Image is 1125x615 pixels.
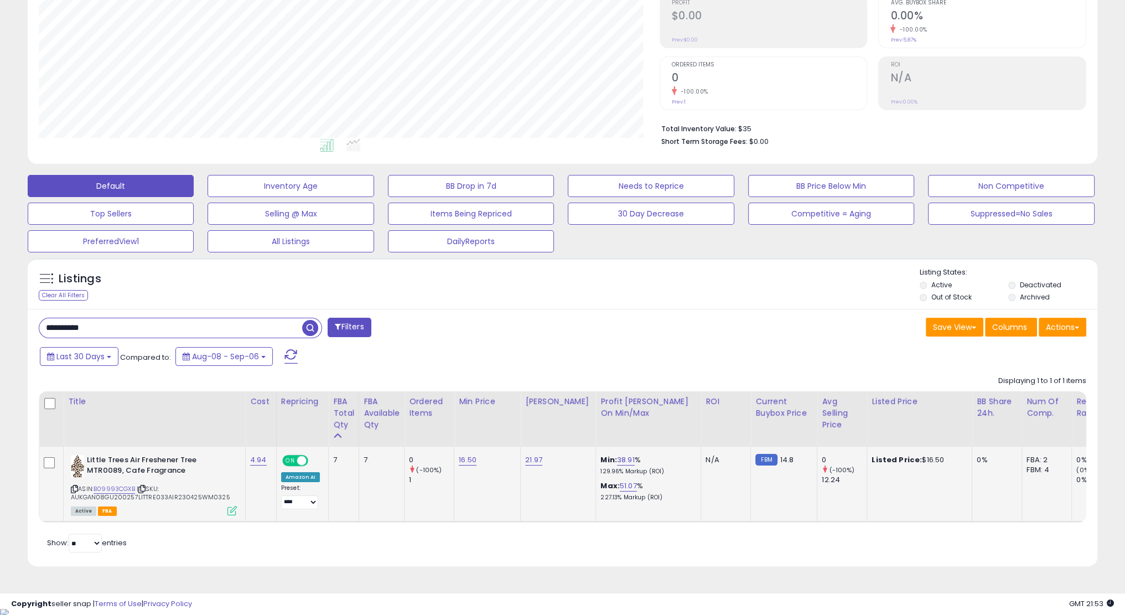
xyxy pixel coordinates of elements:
[890,62,1086,68] span: ROI
[388,203,554,225] button: Items Being Repriced
[600,480,620,491] b: Max:
[890,99,917,105] small: Prev: 0.00%
[120,352,171,363] span: Compared to:
[1076,396,1117,419] div: Return Rate
[281,472,320,482] div: Amazon AI
[175,347,273,366] button: Aug-08 - Sep-06
[749,136,769,147] span: $0.00
[706,455,742,465] div: N/A
[600,396,696,419] div: Profit [PERSON_NAME] on Min/Max
[677,87,708,96] small: -100.00%
[926,318,983,337] button: Save View
[661,121,1078,135] li: $35
[1027,465,1063,475] div: FBM: 4
[1069,598,1114,609] span: 2025-10-7 21:53 GMT
[281,484,320,509] div: Preset:
[459,454,476,466] a: 16.50
[28,175,194,197] button: Default
[998,376,1086,386] div: Displaying 1 to 1 of 1 items
[388,175,554,197] button: BB Drop in 7d
[328,318,371,337] button: Filters
[600,454,617,465] b: Min:
[11,598,51,609] strong: Copyright
[28,230,194,252] button: PreferredView1
[672,9,867,24] h2: $0.00
[281,396,324,407] div: Repricing
[68,396,241,407] div: Title
[600,455,692,476] div: %
[706,396,746,407] div: ROI
[409,475,454,485] div: 1
[748,175,914,197] button: BB Price Below Min
[333,455,350,465] div: 7
[985,318,1037,337] button: Columns
[1027,455,1063,465] div: FBA: 2
[250,396,272,407] div: Cost
[56,351,105,362] span: Last 30 Days
[890,71,1086,86] h2: N/A
[661,124,737,133] b: Total Inventory Value:
[1027,396,1067,419] div: Num of Comp.
[928,175,1094,197] button: Non Competitive
[409,455,454,465] div: 0
[388,230,554,252] button: DailyReports
[525,396,591,407] div: [PERSON_NAME]
[364,455,396,465] div: 7
[1039,318,1086,337] button: Actions
[525,454,542,466] a: 21.97
[208,230,374,252] button: All Listings
[920,267,1097,278] p: Listing States:
[829,466,854,474] small: (-100%)
[364,396,400,431] div: FBA Available Qty
[71,455,84,477] img: 41fSTwujcrS._SL40_.jpg
[780,454,794,465] span: 14.8
[748,203,914,225] button: Competitive = Aging
[333,396,354,431] div: FBA Total Qty
[568,175,734,197] button: Needs to Reprice
[672,99,686,105] small: Prev: 1
[1076,455,1121,465] div: 0%
[1020,280,1061,290] label: Deactivated
[568,203,734,225] button: 30 Day Decrease
[1020,292,1050,302] label: Archived
[1076,475,1121,485] div: 0%
[416,466,442,474] small: (-100%)
[755,454,777,466] small: FBM
[755,396,812,419] div: Current Buybox Price
[283,456,297,466] span: ON
[928,203,1094,225] button: Suppressed=No Sales
[59,271,101,287] h5: Listings
[977,455,1013,465] div: 0%
[307,456,324,466] span: OFF
[409,396,449,419] div: Ordered Items
[617,454,635,466] a: 38.91
[71,455,237,514] div: ASIN:
[620,480,637,492] a: 51.07
[71,507,96,516] span: All listings currently available for purchase on Amazon
[895,25,927,34] small: -100.00%
[672,71,867,86] h2: 0
[672,37,698,43] small: Prev: $0.00
[600,481,692,502] div: %
[596,391,701,447] th: The percentage added to the cost of goods (COGS) that forms the calculator for Min & Max prices.
[661,137,748,146] b: Short Term Storage Fees:
[872,396,967,407] div: Listed Price
[931,292,972,302] label: Out of Stock
[40,347,118,366] button: Last 30 Days
[87,455,221,478] b: Little Trees Air Freshener Tree MTR0089, Cafe Fragrance
[672,62,867,68] span: Ordered Items
[600,494,692,502] p: 227.13% Markup (ROI)
[977,396,1017,419] div: BB Share 24h.
[1076,466,1092,474] small: (0%)
[95,598,142,609] a: Terms of Use
[890,9,1086,24] h2: 0.00%
[98,507,117,516] span: FBA
[890,37,916,43] small: Prev: 5.87%
[143,598,192,609] a: Privacy Policy
[931,280,952,290] label: Active
[872,454,922,465] b: Listed Price:
[250,454,267,466] a: 4.94
[39,290,88,301] div: Clear All Filters
[28,203,194,225] button: Top Sellers
[47,538,127,548] span: Show: entries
